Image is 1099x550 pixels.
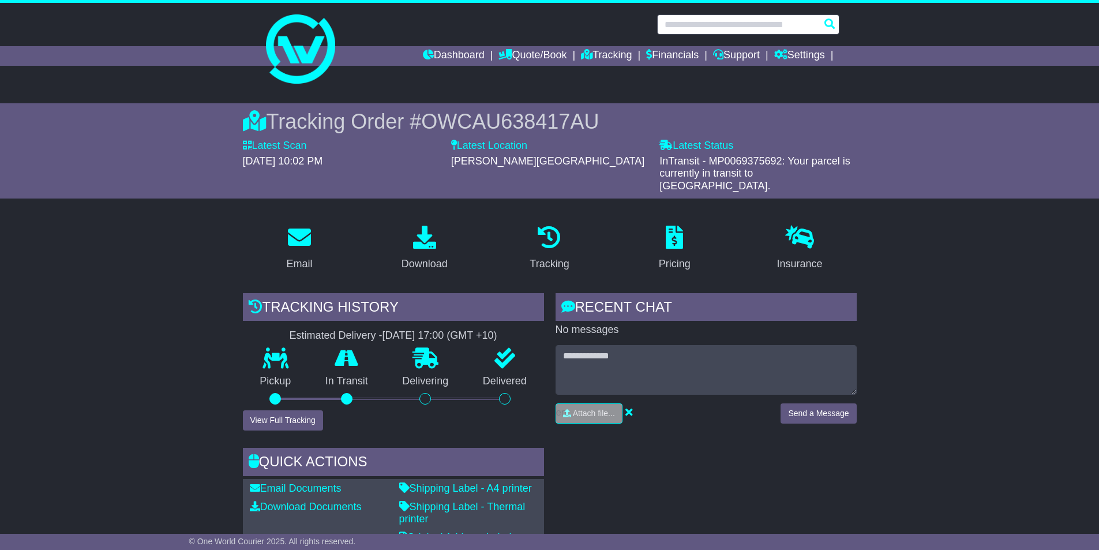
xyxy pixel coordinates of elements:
[399,482,532,494] a: Shipping Label - A4 printer
[250,501,362,512] a: Download Documents
[530,256,569,272] div: Tracking
[522,222,576,276] a: Tracking
[243,140,307,152] label: Latest Scan
[451,140,527,152] label: Latest Location
[781,403,856,424] button: Send a Message
[394,222,455,276] a: Download
[451,155,644,167] span: [PERSON_NAME][GEOGRAPHIC_DATA]
[382,330,497,342] div: [DATE] 17:00 (GMT +10)
[243,410,323,431] button: View Full Tracking
[777,256,823,272] div: Insurance
[250,482,342,494] a: Email Documents
[713,46,760,66] a: Support
[399,501,526,525] a: Shipping Label - Thermal printer
[659,140,733,152] label: Latest Status
[243,330,544,342] div: Estimated Delivery -
[581,46,632,66] a: Tracking
[243,448,544,479] div: Quick Actions
[399,532,512,543] a: Original Address Label
[385,375,466,388] p: Delivering
[556,324,857,336] p: No messages
[286,256,312,272] div: Email
[466,375,544,388] p: Delivered
[659,155,850,192] span: InTransit - MP0069375692: Your parcel is currently in transit to [GEOGRAPHIC_DATA].
[402,256,448,272] div: Download
[243,375,309,388] p: Pickup
[308,375,385,388] p: In Transit
[556,293,857,324] div: RECENT CHAT
[189,537,356,546] span: © One World Courier 2025. All rights reserved.
[498,46,567,66] a: Quote/Book
[243,155,323,167] span: [DATE] 10:02 PM
[423,46,485,66] a: Dashboard
[774,46,825,66] a: Settings
[243,293,544,324] div: Tracking history
[659,256,691,272] div: Pricing
[279,222,320,276] a: Email
[421,110,599,133] span: OWCAU638417AU
[646,46,699,66] a: Financials
[651,222,698,276] a: Pricing
[770,222,830,276] a: Insurance
[243,109,857,134] div: Tracking Order #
